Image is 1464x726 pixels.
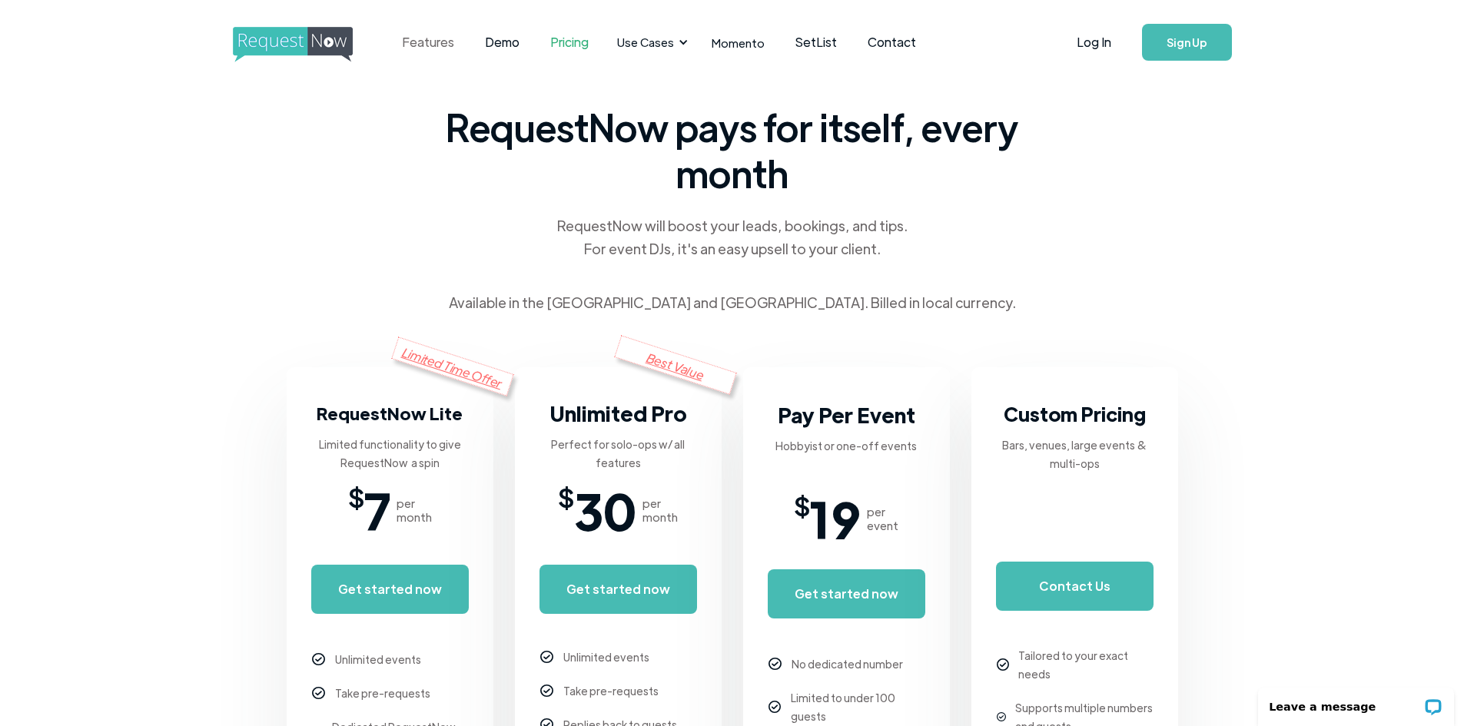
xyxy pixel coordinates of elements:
[311,565,469,614] a: Get started now
[556,214,909,260] div: RequestNow will boost your leads, bookings, and tips. For event DJs, it's an easy upsell to your ...
[775,436,917,455] div: Hobbyist or one-off events
[996,436,1154,472] div: Bars, venues, large events & multi-ops
[780,18,852,66] a: SetList
[574,487,636,533] span: 30
[470,18,535,66] a: Demo
[397,496,432,524] div: per month
[335,684,430,702] div: Take pre-requests
[1061,15,1127,69] a: Log In
[348,487,364,506] span: $
[791,688,925,725] div: Limited to under 100 guests
[642,496,678,524] div: per month
[867,505,898,532] div: per event
[608,18,692,66] div: Use Cases
[539,435,697,472] div: Perfect for solo-ops w/ all features
[769,701,781,713] img: checkmark
[810,496,861,542] span: 19
[1248,678,1464,726] iframe: LiveChat chat widget
[769,658,782,671] img: checkmark
[1004,401,1146,426] strong: Custom Pricing
[768,569,925,618] a: Get started now
[563,681,659,700] div: Take pre-requests
[852,18,931,66] a: Contact
[558,487,574,506] span: $
[535,18,604,66] a: Pricing
[311,435,469,472] div: Limited functionality to give RequestNow a spin
[997,658,1009,671] img: checkmark
[549,398,687,429] h3: Unlimited Pro
[364,487,390,533] span: 7
[540,685,553,698] img: checkmark
[391,336,514,396] div: Limited Time Offer
[778,401,915,428] strong: Pay Per Event
[1018,646,1153,683] div: Tailored to your exact needs
[233,27,348,58] a: home
[440,104,1024,196] span: RequestNow pays for itself, every month
[387,18,470,66] a: Features
[1142,24,1232,61] a: Sign Up
[335,650,421,668] div: Unlimited events
[449,291,1016,314] div: Available in the [GEOGRAPHIC_DATA] and [GEOGRAPHIC_DATA]. Billed in local currency.
[696,20,780,65] a: Momento
[233,27,381,62] img: requestnow logo
[997,712,1006,721] img: checkmark
[794,496,810,514] span: $
[792,655,903,673] div: No dedicated number
[539,565,697,614] a: Get started now
[312,687,325,700] img: checkmark
[312,653,325,666] img: checkmark
[614,335,737,394] div: Best Value
[617,34,674,51] div: Use Cases
[540,651,553,664] img: checkmark
[563,648,649,666] div: Unlimited events
[996,562,1154,611] a: Contact Us
[317,398,463,429] h3: RequestNow Lite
